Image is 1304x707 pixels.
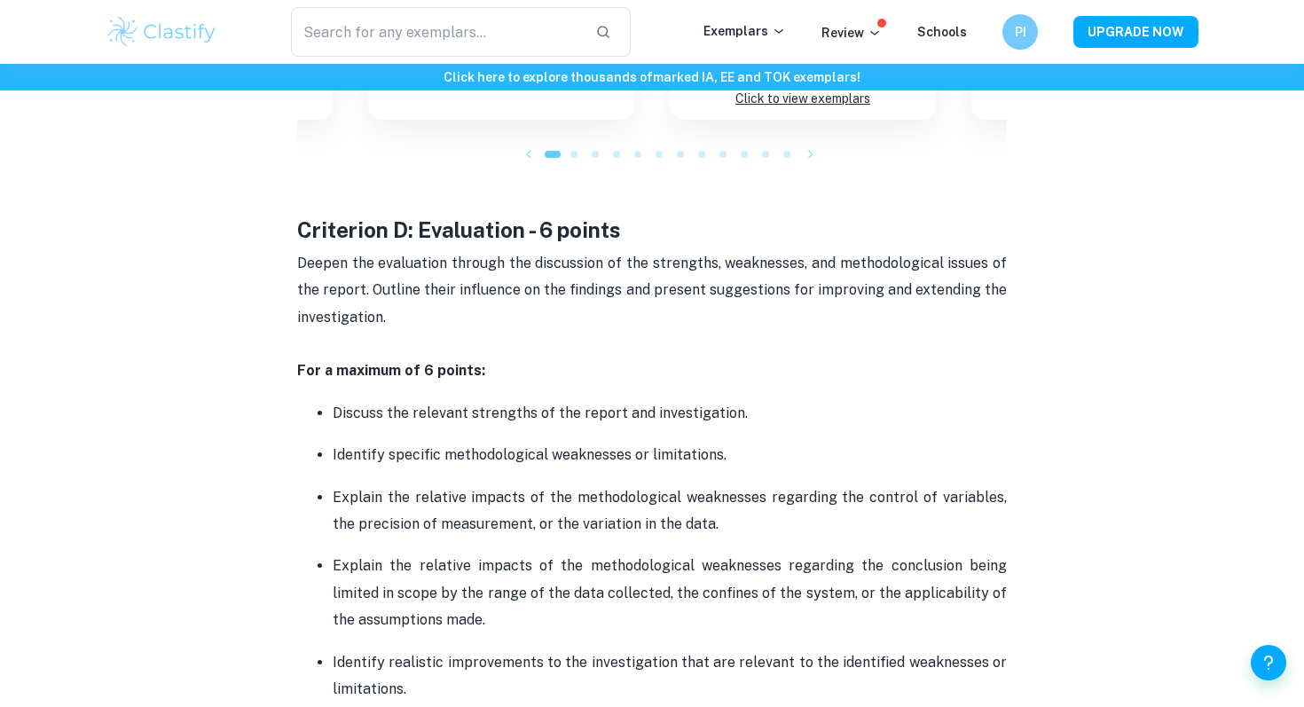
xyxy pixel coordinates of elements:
p: Identify realistic improvements to the investigation that are relevant to the identified weakness... [333,649,1007,703]
h6: PI [1010,22,1031,42]
p: Discuss the relevant strengths of the report and investigation. [333,400,1007,427]
strong: For a maximum of 6 points: [297,362,485,379]
strong: Criterion D: Evaluation - 6 points [297,217,621,242]
span: Deepen the evaluation through the discussion of the strengths, weaknesses, and methodological iss... [297,255,1010,326]
button: Help and Feedback [1251,645,1286,680]
input: Search for any exemplars... [291,7,581,57]
p: Review [821,23,882,43]
a: Schools [917,25,967,39]
h6: Click here to explore thousands of marked IA, EE and TOK exemplars ! [4,67,1300,87]
button: UPGRADE NOW [1073,16,1198,48]
p: Explain the relative impacts of the methodological weaknesses regarding the control of variables,... [333,484,1007,538]
button: PI [1002,14,1038,50]
p: Identify specific methodological weaknesses or limitations. [333,442,1007,468]
p: Explain the relative impacts of the methodological weaknesses regarding the conclusion being limi... [333,553,1007,633]
p: Exemplars [703,21,786,41]
img: Clastify logo [106,14,218,50]
p: Click to view exemplars [735,87,870,111]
